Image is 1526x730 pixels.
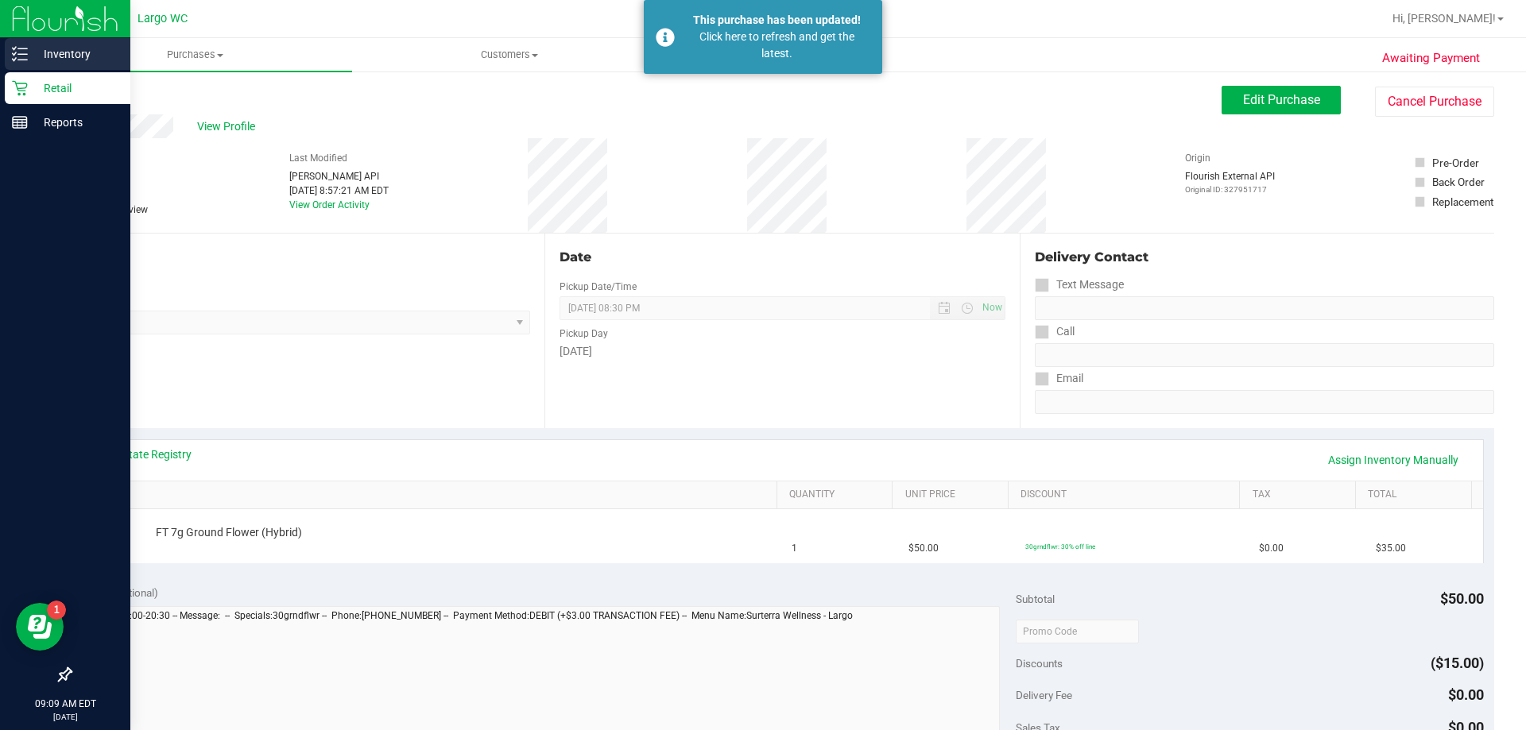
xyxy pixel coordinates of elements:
a: Purchases [38,38,352,71]
span: Awaiting Payment [1382,49,1480,68]
p: 09:09 AM EDT [7,697,123,711]
span: Customers [353,48,665,62]
a: View State Registry [96,446,192,462]
span: Purchases [38,48,352,62]
span: 1 [792,541,797,556]
div: Flourish External API [1185,169,1275,195]
input: Format: (999) 999-9999 [1035,296,1494,320]
a: Unit Price [905,489,1002,501]
p: Original ID: 327951717 [1185,183,1275,195]
a: Total [1368,489,1465,501]
span: ($15.00) [1431,655,1484,671]
div: Delivery Contact [1035,248,1494,267]
div: Date [560,248,1005,267]
div: Back Order [1432,174,1485,190]
span: Hi, [PERSON_NAME]! [1392,12,1496,25]
p: Retail [28,79,123,98]
iframe: Resource center unread badge [47,601,66,620]
span: $50.00 [908,541,939,556]
iframe: Resource center [16,603,64,651]
span: 30grndflwr: 30% off line [1025,543,1095,550]
span: Largo WC [137,12,188,25]
button: Edit Purchase [1222,86,1341,114]
div: This purchase has been updated! [684,12,870,29]
inline-svg: Inventory [12,46,28,62]
div: Pre-Order [1432,155,1479,171]
a: Assign Inventory Manually [1318,446,1469,473]
span: $0.00 [1448,686,1484,703]
input: Promo Code [1016,620,1139,643]
button: Cancel Purchase [1375,87,1494,117]
span: $50.00 [1440,590,1484,607]
label: Origin [1185,151,1210,165]
div: [DATE] [560,343,1005,360]
span: View Profile [197,118,261,135]
span: Delivery Fee [1016,689,1072,701]
a: Discount [1021,489,1234,501]
a: Tax [1253,489,1350,501]
p: Inventory [28,44,123,64]
div: Replacement [1432,194,1493,210]
p: [DATE] [7,711,123,723]
span: Subtotal [1016,593,1055,605]
label: Last Modified [289,151,347,165]
label: Email [1035,367,1083,390]
label: Call [1035,320,1075,343]
label: Pickup Date/Time [560,280,637,294]
div: [DATE] 8:57:21 AM EDT [289,183,389,198]
span: Edit Purchase [1243,92,1320,107]
input: Format: (999) 999-9999 [1035,343,1494,367]
p: Reports [28,113,123,132]
div: Location [70,248,530,267]
a: Customers [352,38,666,71]
span: Discounts [1016,649,1063,678]
inline-svg: Reports [12,114,28,130]
a: SKU [94,489,770,501]
a: View Order Activity [289,199,370,211]
div: [PERSON_NAME] API [289,169,389,183]
a: Quantity [789,489,886,501]
span: FT 7g Ground Flower (Hybrid) [156,525,302,540]
inline-svg: Retail [12,80,28,96]
span: $0.00 [1259,541,1284,556]
span: $35.00 [1376,541,1406,556]
label: Pickup Day [560,326,608,341]
div: Click here to refresh and get the latest. [684,29,870,62]
label: Text Message [1035,273,1124,296]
